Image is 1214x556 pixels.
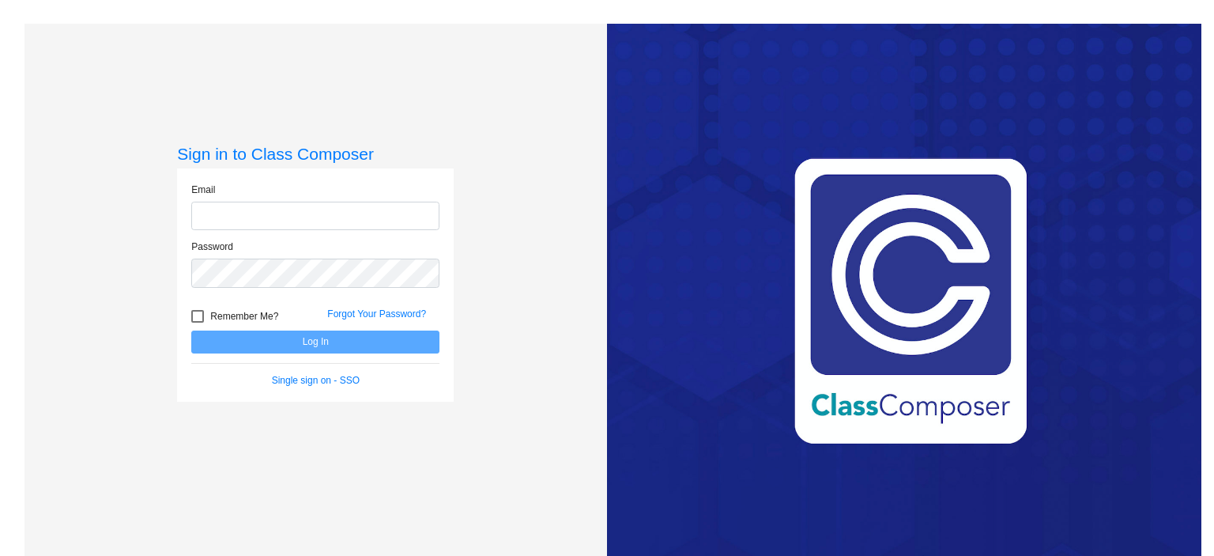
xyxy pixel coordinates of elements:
a: Forgot Your Password? [327,308,426,320]
button: Log In [191,331,439,354]
span: Remember Me? [210,307,278,326]
h3: Sign in to Class Composer [177,144,454,164]
label: Email [191,183,215,197]
label: Password [191,240,233,254]
a: Single sign on - SSO [272,375,360,386]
